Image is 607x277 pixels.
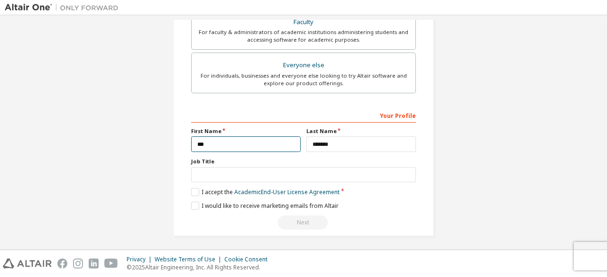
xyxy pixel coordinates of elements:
img: facebook.svg [57,259,67,268]
div: Your Profile [191,107,416,123]
div: Cookie Consent [224,256,273,263]
img: instagram.svg [73,259,83,268]
label: First Name [191,127,301,135]
p: © 2025 Altair Engineering, Inc. All Rights Reserved. [127,263,273,271]
div: Privacy [127,256,155,263]
label: I accept the [191,188,340,196]
div: For individuals, businesses and everyone else looking to try Altair software and explore our prod... [197,72,410,87]
img: linkedin.svg [89,259,99,268]
div: Website Terms of Use [155,256,224,263]
label: Job Title [191,158,416,165]
label: I would like to receive marketing emails from Altair [191,202,339,210]
img: youtube.svg [104,259,118,268]
div: For faculty & administrators of academic institutions administering students and accessing softwa... [197,28,410,44]
div: Everyone else [197,59,410,72]
div: Faculty [197,16,410,29]
img: altair_logo.svg [3,259,52,268]
label: Last Name [306,127,416,135]
img: Altair One [5,3,123,12]
div: Read and acccept EULA to continue [191,215,416,230]
a: Academic End-User License Agreement [234,188,340,196]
